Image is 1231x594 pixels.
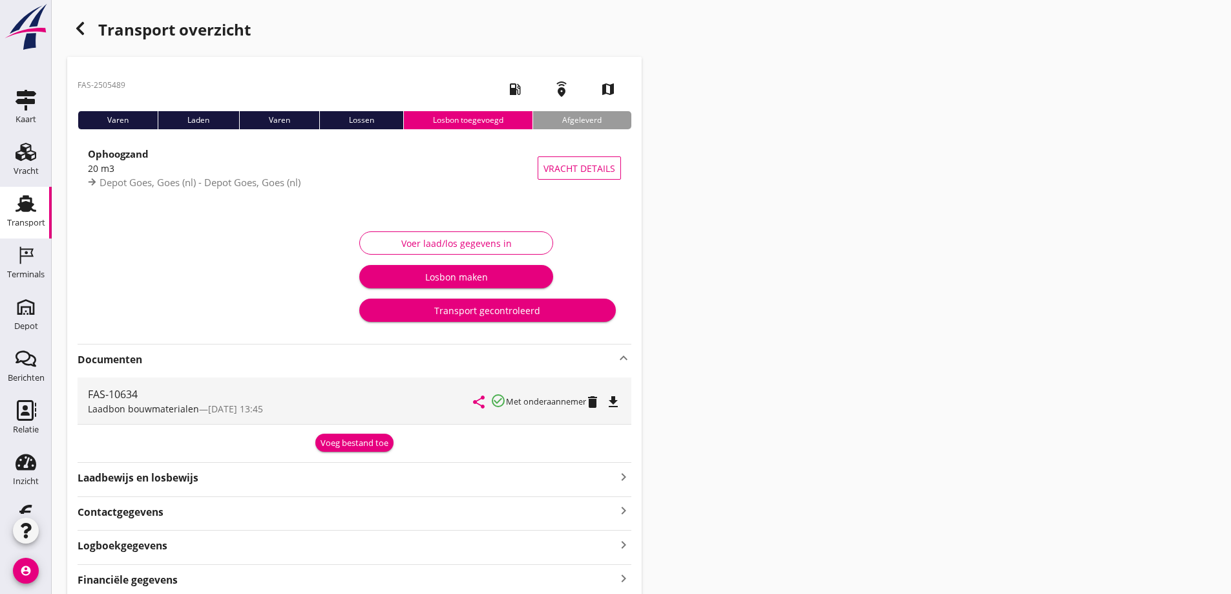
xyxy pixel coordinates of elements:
[8,374,45,382] div: Berichten
[158,111,238,129] div: Laden
[78,80,125,91] p: FAS-2505489
[616,570,631,588] i: keyboard_arrow_right
[7,270,45,279] div: Terminals
[359,265,553,288] button: Losbon maken
[532,111,631,129] div: Afgeleverd
[88,387,474,402] div: FAS-10634
[16,115,36,123] div: Kaart
[13,425,39,434] div: Relatie
[359,231,553,255] button: Voer laad/los gegevens in
[78,111,158,129] div: Varen
[14,167,39,175] div: Vracht
[78,505,163,520] strong: Contactgegevens
[585,394,600,410] i: delete
[7,218,45,227] div: Transport
[616,502,631,520] i: keyboard_arrow_right
[370,237,542,250] div: Voer laad/los gegevens in
[506,396,586,407] small: Met onderaannemer
[605,394,621,410] i: file_download
[370,304,605,317] div: Transport gecontroleerd
[543,71,580,107] i: emergency_share
[88,162,538,175] div: 20 m3
[616,350,631,366] i: keyboard_arrow_up
[88,402,474,416] div: —
[88,147,149,160] strong: Ophoogzand
[88,403,199,415] span: Laadbon bouwmaterialen
[78,538,167,553] strong: Logboekgegevens
[78,140,631,196] a: Ophoogzand20 m3Depot Goes, Goes (nl) - Depot Goes, Goes (nl)Vracht details
[497,71,533,107] i: local_gas_station
[321,437,388,450] div: Voeg bestand toe
[78,573,178,588] strong: Financiële gegevens
[208,403,263,415] span: [DATE] 13:45
[13,558,39,584] i: account_circle
[315,434,394,452] button: Voeg bestand toe
[616,536,631,553] i: keyboard_arrow_right
[616,469,631,485] i: keyboard_arrow_right
[67,16,642,47] div: Transport overzicht
[78,352,616,367] strong: Documenten
[403,111,532,129] div: Losbon toegevoegd
[590,71,626,107] i: map
[471,394,487,410] i: share
[3,3,49,51] img: logo-small.a267ee39.svg
[359,299,615,322] button: Transport gecontroleerd
[538,156,621,180] button: Vracht details
[100,176,300,189] span: Depot Goes, Goes (nl) - Depot Goes, Goes (nl)
[13,477,39,485] div: Inzicht
[14,322,38,330] div: Depot
[239,111,319,129] div: Varen
[370,270,543,284] div: Losbon maken
[78,471,616,485] strong: Laadbewijs en losbewijs
[319,111,403,129] div: Lossen
[490,393,506,408] i: check_circle_outline
[543,162,615,175] span: Vracht details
